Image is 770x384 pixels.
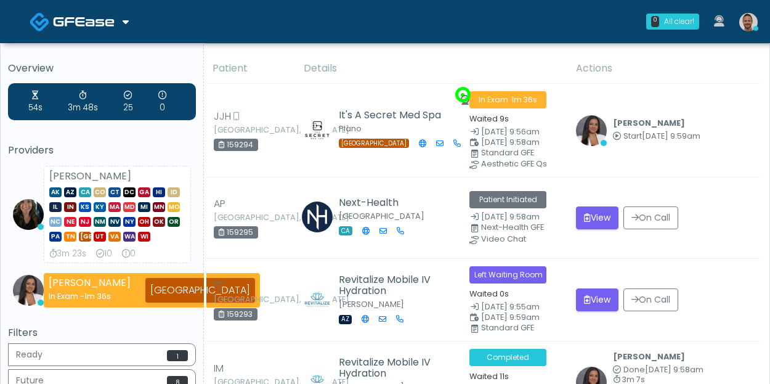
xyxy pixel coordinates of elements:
span: MN [153,202,165,212]
div: Average Review Time [49,248,86,260]
div: Next-Health GFE [481,224,572,231]
b: [PERSON_NAME] [613,118,685,128]
div: Average Review Time [68,89,98,114]
small: [GEOGRAPHIC_DATA], [US_STATE] [214,296,282,303]
button: View [576,288,618,311]
img: JoeGFE Gossman [739,13,758,31]
div: Average Wait Time [28,89,43,114]
span: WA [123,232,136,242]
span: OK [153,217,165,227]
span: MO [168,202,180,212]
span: [DATE] 9:55am [481,301,540,312]
span: IL [49,202,62,212]
small: [GEOGRAPHIC_DATA], [US_STATE] [214,126,282,134]
span: NM [94,217,106,227]
span: NJ [79,217,91,227]
small: 3m 7s [613,376,703,384]
small: Date Created [469,303,561,311]
div: Extended Exams [158,89,166,114]
span: MI [138,202,150,212]
span: TN [64,232,76,242]
span: AP [214,197,225,211]
img: Michelle Picione [13,199,44,230]
div: All clear! [664,16,694,27]
button: On Call [623,288,678,311]
span: CT [108,187,121,197]
span: NV [108,217,121,227]
img: Anjali Nandakumar [576,115,607,146]
small: Waited 11s [469,371,509,382]
span: MA [108,202,121,212]
div: In Exam - [49,290,131,302]
span: Done [623,364,645,375]
small: Completed at [613,366,703,374]
span: JJH [214,109,231,124]
span: IN [64,202,76,212]
div: [GEOGRAPHIC_DATA] [145,278,255,303]
span: CA [339,226,352,235]
span: AZ [339,315,352,324]
small: Waited 0s [469,288,509,299]
span: 1m 36s [84,291,111,301]
th: Details [296,54,569,84]
th: Patient [205,54,296,84]
small: [PERSON_NAME] [339,299,404,309]
strong: [PERSON_NAME] [49,169,131,183]
img: Anjali Nandakumar [13,275,44,306]
div: Extended Exams [122,248,136,260]
span: [GEOGRAPHIC_DATA] [339,139,409,148]
span: ID [168,187,180,197]
div: Exams Completed [96,248,112,260]
h5: Filters [8,327,196,338]
span: [DATE] 9:58am [481,137,540,147]
h5: It's A Secret Med Spa [339,110,447,121]
span: DC [123,187,136,197]
h5: Next-Health [339,197,424,208]
small: Plano [339,123,362,134]
div: Standard GFE [481,149,572,157]
a: 0 All clear! [639,9,707,35]
span: CA [79,187,91,197]
div: Exams Completed [123,89,133,114]
span: PA [49,232,62,242]
span: Start [623,131,642,141]
div: 159295 [214,226,258,239]
span: IM [214,361,224,376]
span: In Exam · [469,91,546,108]
small: Started at [613,133,700,141]
span: Left Waiting Room [469,266,546,284]
th: Actions [569,54,760,84]
span: [DATE] 9:59am [642,131,700,141]
button: View [576,206,618,229]
span: OH [138,217,150,227]
div: Aesthetic GFE Qs [481,160,572,168]
div: Standard GFE [481,324,572,332]
small: Scheduled Time [469,139,561,147]
small: Date Created [469,128,561,136]
div: Video Chat [481,235,572,243]
span: MD [123,202,136,212]
span: VA [108,232,121,242]
div: 0 [651,16,659,27]
small: [GEOGRAPHIC_DATA], [US_STATE] [214,214,282,221]
span: [DATE] 9:58am [645,364,703,375]
strong: [PERSON_NAME] [49,276,131,290]
span: KS [79,202,91,212]
span: [GEOGRAPHIC_DATA] [79,232,91,242]
span: [DATE] 9:58am [481,211,540,222]
span: 1m 36s [511,94,537,105]
small: [GEOGRAPHIC_DATA] [339,211,424,221]
button: Open LiveChat chat widget [10,5,47,42]
img: Docovia [30,12,50,32]
b: [PERSON_NAME] [613,351,685,362]
span: HI [153,187,165,197]
span: AK [49,187,62,197]
span: WI [138,232,150,242]
img: Kevin Peake [302,202,333,232]
img: Johnny Cardona [302,284,333,315]
span: UT [94,232,106,242]
span: CO [94,187,106,197]
h5: Overview [8,63,196,74]
span: Completed [469,349,546,366]
small: Date Created [469,213,561,221]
